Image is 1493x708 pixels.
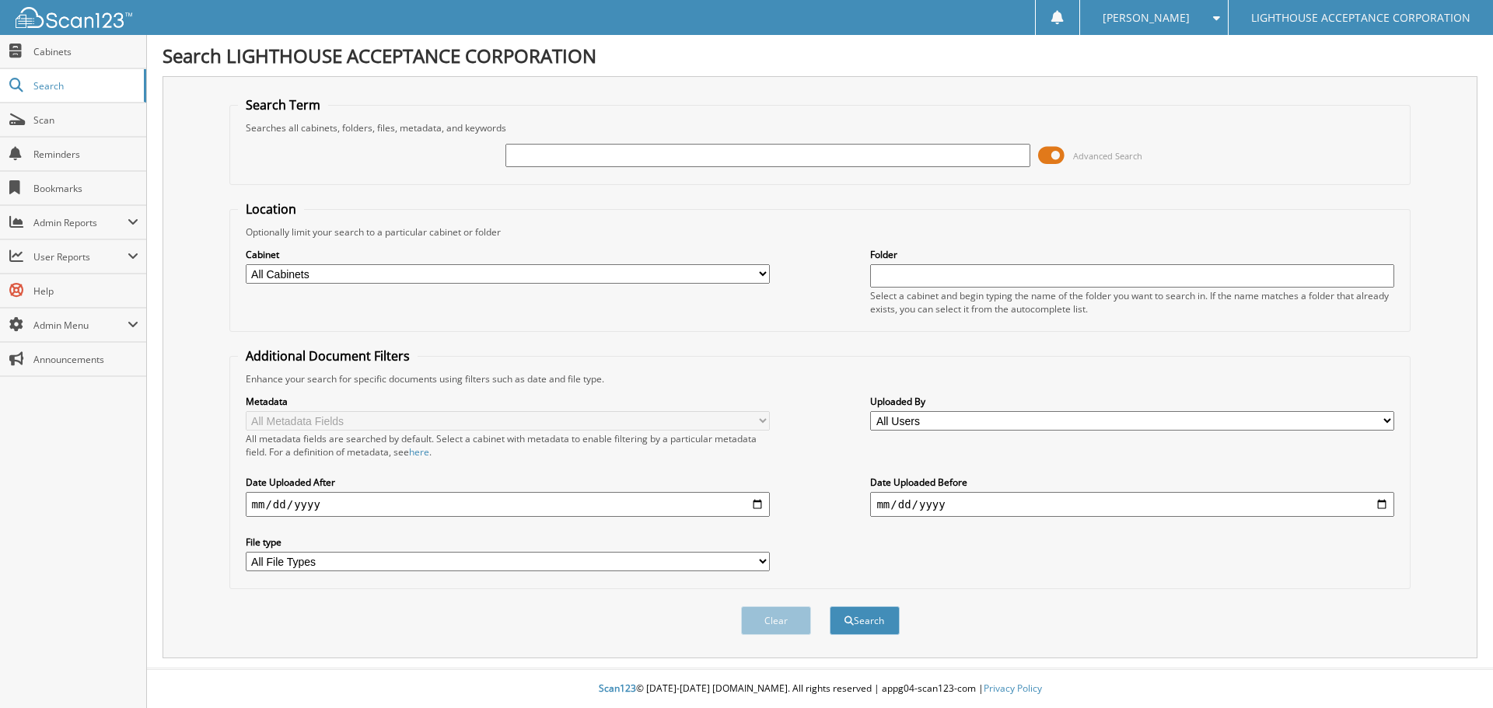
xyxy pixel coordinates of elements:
[409,445,429,459] a: here
[33,45,138,58] span: Cabinets
[246,476,770,489] label: Date Uploaded After
[870,248,1394,261] label: Folder
[238,372,1403,385] div: Enhance your search for specific documents using filters such as date and file type.
[984,682,1042,695] a: Privacy Policy
[246,535,770,549] label: File type
[238,96,328,113] legend: Search Term
[246,492,770,517] input: start
[1415,633,1493,708] iframe: Chat Widget
[741,606,811,635] button: Clear
[870,289,1394,316] div: Select a cabinet and begin typing the name of the folder you want to search in. If the name match...
[147,670,1493,708] div: © [DATE]-[DATE] [DOMAIN_NAME]. All rights reserved | appg04-scan123-com |
[238,201,304,218] legend: Location
[238,225,1403,239] div: Optionally limit your search to a particular cabinet or folder
[33,216,128,229] span: Admin Reports
[33,148,138,161] span: Reminders
[33,250,128,263] span: User Reports
[33,319,128,332] span: Admin Menu
[830,606,900,635] button: Search
[33,79,136,92] span: Search
[870,492,1394,517] input: end
[246,432,770,459] div: All metadata fields are searched by default. Select a cabinet with metadata to enable filtering b...
[33,182,138,195] span: Bookmarks
[33,113,138,127] span: Scan
[246,248,770,261] label: Cabinet
[238,121,1403,134] div: Searches all cabinets, folders, files, metadata, and keywords
[33,353,138,366] span: Announcements
[246,395,770,408] label: Metadata
[33,284,138,298] span: Help
[163,43,1477,68] h1: Search LIGHTHOUSE ACCEPTANCE CORPORATION
[870,395,1394,408] label: Uploaded By
[1251,13,1470,23] span: LIGHTHOUSE ACCEPTANCE CORPORATION
[1073,150,1142,162] span: Advanced Search
[599,682,636,695] span: Scan123
[238,347,418,364] legend: Additional Document Filters
[870,476,1394,489] label: Date Uploaded Before
[1103,13,1190,23] span: [PERSON_NAME]
[16,7,132,28] img: scan123-logo-white.svg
